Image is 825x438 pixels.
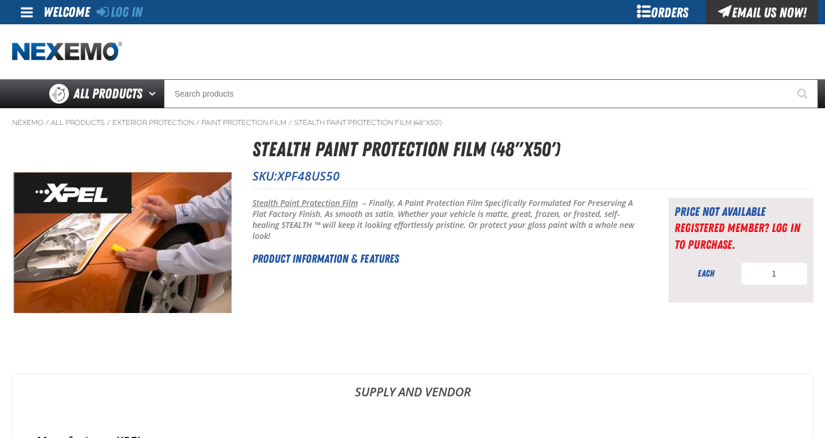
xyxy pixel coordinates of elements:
[288,118,292,127] span: /
[51,118,105,127] a: All Products
[252,197,358,208] u: Stealth Paint Protection Film
[252,168,813,184] p: SKU:
[112,118,194,127] a: Exterior Protection
[277,168,340,184] span: XPF48US50
[674,220,800,251] a: Registered Member? Log In to purchase.
[164,79,818,108] input: Search
[13,374,813,409] a: Supply and Vendor
[741,262,808,285] input: Product Quantity
[674,204,808,220] div: Price not available
[12,118,43,127] a: Nexemo
[12,42,122,62] img: Nexemo logo
[252,250,640,267] h2: Product Information & Features
[294,118,442,127] a: Stealth Paint Protection Film (48"x50')
[252,134,813,165] h1: Stealth Paint Protection Film (48"x50')
[12,42,122,62] a: Home
[674,267,738,280] div: each
[201,118,287,127] a: Paint Protection Film
[45,118,49,127] span: /
[145,79,164,108] button: Open All Products pages
[196,118,200,127] span: /
[252,198,640,242] p: – Finally, A Paint Protection Film Specifically Formulated For Preserving A Flat Factory Finish. ...
[12,118,813,127] nav: Breadcrumbs
[74,83,142,104] span: All Products
[789,79,818,108] button: Start Searching
[107,118,111,127] span: /
[13,172,232,313] img: Stealth Paint Protection Film (48"x50')
[97,4,142,20] a: Log In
